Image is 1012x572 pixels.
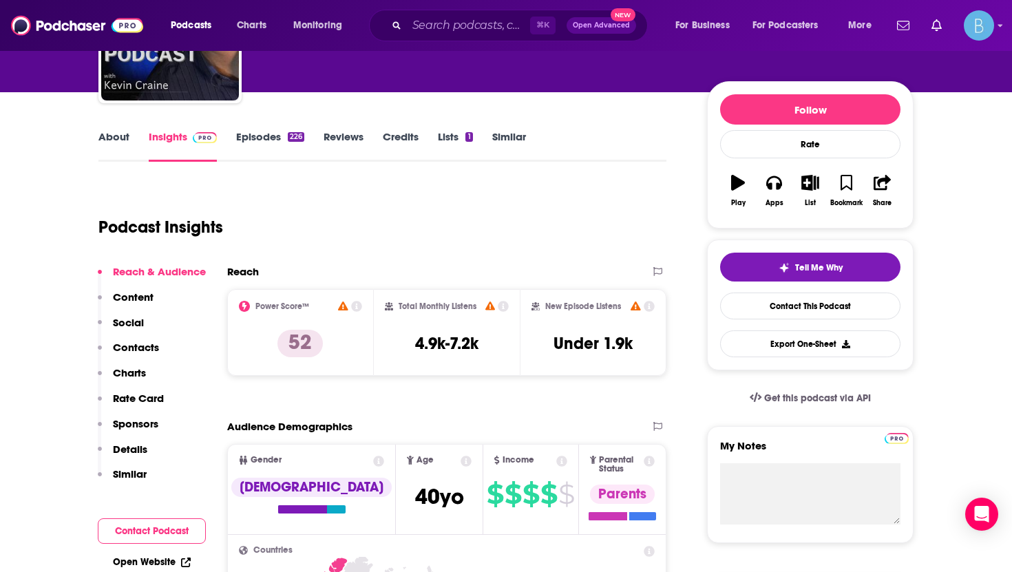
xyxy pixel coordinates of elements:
div: Share [873,199,892,207]
span: Logged in as BLASTmedia [964,10,994,41]
h1: Podcast Insights [98,217,223,237]
span: Charts [237,16,266,35]
button: Share [865,166,900,215]
button: Open AdvancedNew [567,17,636,34]
a: Open Website [113,556,191,568]
a: Credits [383,130,419,162]
button: Play [720,166,756,215]
button: open menu [839,14,889,36]
button: List [792,166,828,215]
button: tell me why sparkleTell Me Why [720,253,900,282]
a: Pro website [885,431,909,444]
span: Parental Status [599,456,641,474]
div: Apps [766,199,783,207]
div: Play [731,199,746,207]
input: Search podcasts, credits, & more... [407,14,530,36]
div: Search podcasts, credits, & more... [382,10,661,41]
p: 52 [277,330,323,357]
p: Details [113,443,147,456]
h2: Total Monthly Listens [399,301,476,311]
span: More [848,16,872,35]
button: Contact Podcast [98,518,206,544]
span: Gender [251,456,282,465]
button: open menu [744,14,839,36]
span: New [611,8,635,21]
span: Get this podcast via API [764,392,871,404]
p: Similar [113,467,147,480]
button: Similar [98,467,147,493]
span: $ [540,483,557,505]
p: Reach & Audience [113,265,206,278]
span: 40 yo [415,483,464,510]
span: $ [505,483,521,505]
button: Reach & Audience [98,265,206,290]
button: Details [98,443,147,468]
p: Rate Card [113,392,164,405]
h2: Reach [227,265,259,278]
p: Content [113,290,154,304]
button: Follow [720,94,900,125]
button: Rate Card [98,392,164,417]
div: [DEMOGRAPHIC_DATA] [231,478,392,497]
div: Bookmark [830,199,863,207]
h2: New Episode Listens [545,301,621,311]
span: Countries [253,546,293,555]
h2: Power Score™ [255,301,309,311]
div: Rate [720,130,900,158]
h2: Audience Demographics [227,420,352,433]
p: Sponsors [113,417,158,430]
img: User Profile [964,10,994,41]
button: open menu [284,14,360,36]
span: $ [487,483,503,505]
button: Social [98,316,144,341]
label: My Notes [720,439,900,463]
div: 1 [465,132,472,142]
button: Bookmark [828,166,864,215]
a: Similar [492,130,526,162]
img: tell me why sparkle [779,262,790,273]
p: Contacts [113,341,159,354]
span: $ [558,483,574,505]
a: InsightsPodchaser Pro [149,130,217,162]
span: Age [417,456,434,465]
button: open menu [161,14,229,36]
a: Get this podcast via API [739,381,882,415]
a: About [98,130,129,162]
a: Lists1 [438,130,472,162]
a: Charts [228,14,275,36]
button: open menu [666,14,747,36]
span: For Business [675,16,730,35]
a: Show notifications dropdown [926,14,947,37]
p: Social [113,316,144,329]
span: For Podcasters [752,16,819,35]
div: Open Intercom Messenger [965,498,998,531]
span: Tell Me Why [795,262,843,273]
div: 226 [288,132,304,142]
h3: Under 1.9k [554,333,633,354]
div: Parents [590,485,655,504]
a: Episodes226 [236,130,304,162]
span: Income [503,456,534,465]
button: Contacts [98,341,159,366]
button: Show profile menu [964,10,994,41]
a: Contact This Podcast [720,293,900,319]
a: Reviews [324,130,363,162]
button: Content [98,290,154,316]
span: ⌘ K [530,17,556,34]
button: Sponsors [98,417,158,443]
button: Export One-Sheet [720,330,900,357]
img: Podchaser Pro [885,433,909,444]
span: Monitoring [293,16,342,35]
span: Podcasts [171,16,211,35]
img: Podchaser - Follow, Share and Rate Podcasts [11,12,143,39]
span: Open Advanced [573,22,630,29]
button: Apps [756,166,792,215]
p: Charts [113,366,146,379]
img: Podchaser Pro [193,132,217,143]
button: Charts [98,366,146,392]
div: List [805,199,816,207]
h3: 4.9k-7.2k [415,333,478,354]
a: Show notifications dropdown [892,14,915,37]
span: $ [523,483,539,505]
